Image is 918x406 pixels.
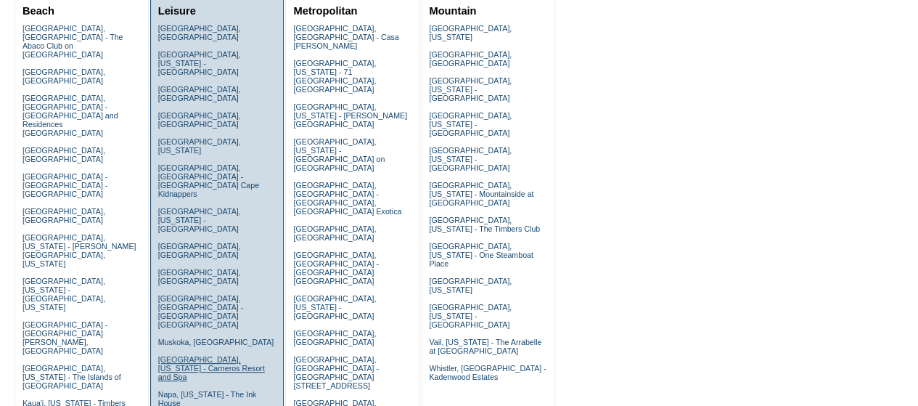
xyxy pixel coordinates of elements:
[293,102,407,129] a: [GEOGRAPHIC_DATA], [US_STATE] - [PERSON_NAME][GEOGRAPHIC_DATA]
[293,137,385,172] a: [GEOGRAPHIC_DATA], [US_STATE] - [GEOGRAPHIC_DATA] on [GEOGRAPHIC_DATA]
[429,24,512,41] a: [GEOGRAPHIC_DATA], [US_STATE]
[293,24,398,50] a: [GEOGRAPHIC_DATA], [GEOGRAPHIC_DATA] - Casa [PERSON_NAME]
[22,94,118,137] a: [GEOGRAPHIC_DATA], [GEOGRAPHIC_DATA] - [GEOGRAPHIC_DATA] and Residences [GEOGRAPHIC_DATA]
[293,224,376,242] a: [GEOGRAPHIC_DATA], [GEOGRAPHIC_DATA]
[293,355,378,390] a: [GEOGRAPHIC_DATA], [GEOGRAPHIC_DATA] - [GEOGRAPHIC_DATA][STREET_ADDRESS]
[158,137,241,155] a: [GEOGRAPHIC_DATA], [US_STATE]
[158,294,243,329] a: [GEOGRAPHIC_DATA], [GEOGRAPHIC_DATA] - [GEOGRAPHIC_DATA] [GEOGRAPHIC_DATA]
[158,50,241,76] a: [GEOGRAPHIC_DATA], [US_STATE] - [GEOGRAPHIC_DATA]
[22,320,107,355] a: [GEOGRAPHIC_DATA] - [GEOGRAPHIC_DATA][PERSON_NAME], [GEOGRAPHIC_DATA]
[22,277,105,312] a: [GEOGRAPHIC_DATA], [US_STATE] - [GEOGRAPHIC_DATA], [US_STATE]
[158,163,259,198] a: [GEOGRAPHIC_DATA], [GEOGRAPHIC_DATA] - [GEOGRAPHIC_DATA] Cape Kidnappers
[158,242,241,259] a: [GEOGRAPHIC_DATA], [GEOGRAPHIC_DATA]
[293,59,376,94] a: [GEOGRAPHIC_DATA], [US_STATE] - 71 [GEOGRAPHIC_DATA], [GEOGRAPHIC_DATA]
[158,111,241,129] a: [GEOGRAPHIC_DATA], [GEOGRAPHIC_DATA]
[158,268,241,285] a: [GEOGRAPHIC_DATA], [GEOGRAPHIC_DATA]
[429,111,512,137] a: [GEOGRAPHIC_DATA], [US_STATE] - [GEOGRAPHIC_DATA]
[293,251,378,285] a: [GEOGRAPHIC_DATA], [GEOGRAPHIC_DATA] - [GEOGRAPHIC_DATA] [GEOGRAPHIC_DATA]
[429,303,512,329] a: [GEOGRAPHIC_DATA], [US_STATE] - [GEOGRAPHIC_DATA]
[429,5,476,17] a: Mountain
[293,294,376,320] a: [GEOGRAPHIC_DATA], [US_STATE] - [GEOGRAPHIC_DATA]
[22,207,105,224] a: [GEOGRAPHIC_DATA], [GEOGRAPHIC_DATA]
[429,242,533,268] a: [GEOGRAPHIC_DATA], [US_STATE] - One Steamboat Place
[158,24,241,41] a: [GEOGRAPHIC_DATA], [GEOGRAPHIC_DATA]
[158,85,241,102] a: [GEOGRAPHIC_DATA], [GEOGRAPHIC_DATA]
[22,5,54,17] a: Beach
[293,5,357,17] a: Metropolitan
[429,50,512,68] a: [GEOGRAPHIC_DATA], [GEOGRAPHIC_DATA]
[22,68,105,85] a: [GEOGRAPHIC_DATA], [GEOGRAPHIC_DATA]
[22,233,136,268] a: [GEOGRAPHIC_DATA], [US_STATE] - [PERSON_NAME][GEOGRAPHIC_DATA], [US_STATE]
[429,364,546,381] a: Whistler, [GEOGRAPHIC_DATA] - Kadenwood Estates
[429,216,540,233] a: [GEOGRAPHIC_DATA], [US_STATE] - The Timbers Club
[429,338,541,355] a: Vail, [US_STATE] - The Arrabelle at [GEOGRAPHIC_DATA]
[429,277,512,294] a: [GEOGRAPHIC_DATA], [US_STATE]
[293,329,376,346] a: [GEOGRAPHIC_DATA], [GEOGRAPHIC_DATA]
[158,5,196,17] a: Leisure
[22,364,121,390] a: [GEOGRAPHIC_DATA], [US_STATE] - The Islands of [GEOGRAPHIC_DATA]
[158,355,265,381] a: [GEOGRAPHIC_DATA], [US_STATE] - Carneros Resort and Spa
[429,181,533,207] a: [GEOGRAPHIC_DATA], [US_STATE] - Mountainside at [GEOGRAPHIC_DATA]
[22,24,123,59] a: [GEOGRAPHIC_DATA], [GEOGRAPHIC_DATA] - The Abaco Club on [GEOGRAPHIC_DATA]
[158,338,274,346] a: Muskoka, [GEOGRAPHIC_DATA]
[293,181,401,216] a: [GEOGRAPHIC_DATA], [GEOGRAPHIC_DATA] - [GEOGRAPHIC_DATA], [GEOGRAPHIC_DATA] Exotica
[158,207,241,233] a: [GEOGRAPHIC_DATA], [US_STATE] - [GEOGRAPHIC_DATA]
[22,172,107,198] a: [GEOGRAPHIC_DATA] - [GEOGRAPHIC_DATA] - [GEOGRAPHIC_DATA]
[429,76,512,102] a: [GEOGRAPHIC_DATA], [US_STATE] - [GEOGRAPHIC_DATA]
[429,146,512,172] a: [GEOGRAPHIC_DATA], [US_STATE] - [GEOGRAPHIC_DATA]
[22,146,105,163] a: [GEOGRAPHIC_DATA], [GEOGRAPHIC_DATA]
